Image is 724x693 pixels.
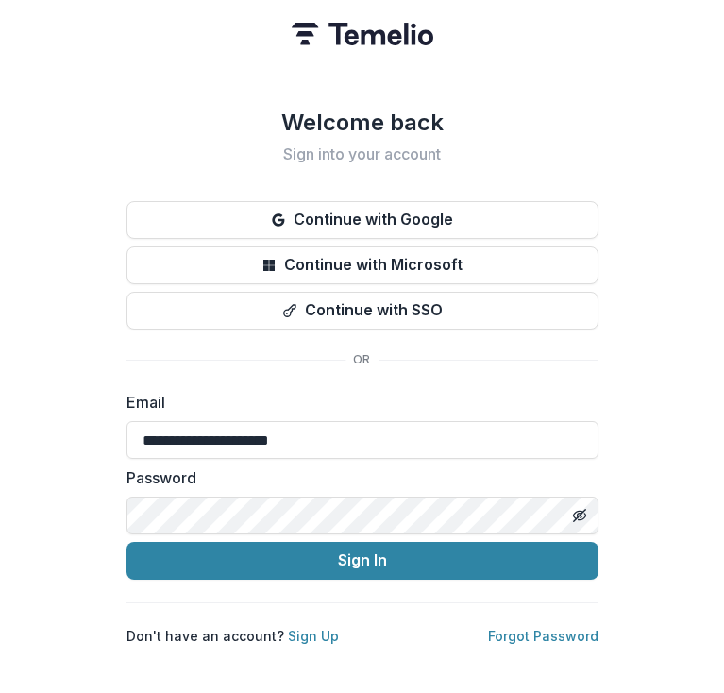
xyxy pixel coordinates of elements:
[126,292,598,330] button: Continue with SSO
[564,500,595,531] button: Toggle password visibility
[126,542,598,580] button: Sign In
[488,628,598,644] a: Forgot Password
[126,391,587,414] label: Email
[126,246,598,284] button: Continue with Microsoft
[288,628,339,644] a: Sign Up
[126,466,587,489] label: Password
[126,201,598,239] button: Continue with Google
[126,108,598,138] h1: Welcome back
[292,23,433,45] img: Temelio
[126,145,598,163] h2: Sign into your account
[126,626,339,646] p: Don't have an account?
